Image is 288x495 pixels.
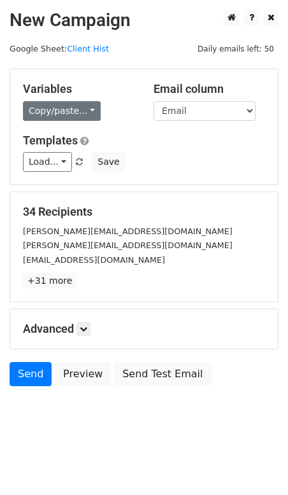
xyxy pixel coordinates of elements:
[10,362,52,386] a: Send
[224,434,288,495] iframe: Chat Widget
[193,42,278,56] span: Daily emails left: 50
[92,152,125,172] button: Save
[154,82,265,96] h5: Email column
[23,134,78,147] a: Templates
[67,44,109,53] a: Client Hist
[23,205,265,219] h5: 34 Recipients
[23,322,265,336] h5: Advanced
[10,10,278,31] h2: New Campaign
[10,44,109,53] small: Google Sheet:
[23,101,101,121] a: Copy/paste...
[23,241,233,250] small: [PERSON_NAME][EMAIL_ADDRESS][DOMAIN_NAME]
[23,82,134,96] h5: Variables
[114,362,211,386] a: Send Test Email
[55,362,111,386] a: Preview
[23,255,165,265] small: [EMAIL_ADDRESS][DOMAIN_NAME]
[193,44,278,53] a: Daily emails left: 50
[23,273,76,289] a: +31 more
[23,227,233,236] small: [PERSON_NAME][EMAIL_ADDRESS][DOMAIN_NAME]
[23,152,72,172] a: Load...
